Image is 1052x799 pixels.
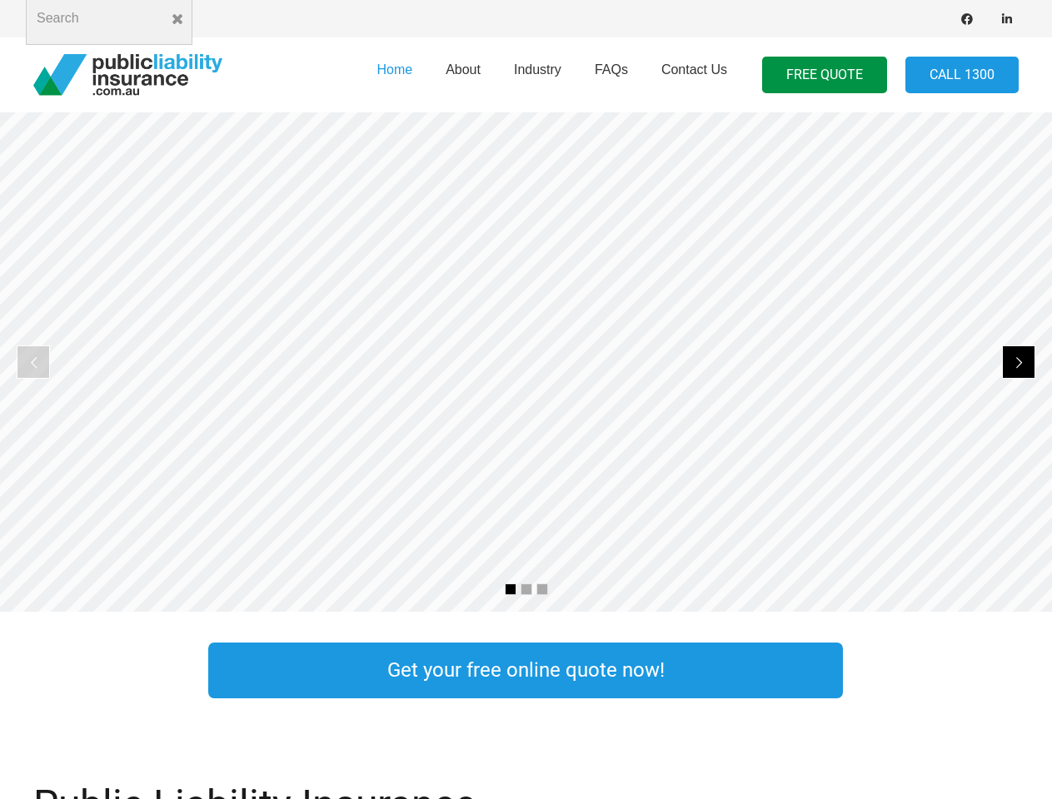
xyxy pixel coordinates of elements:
span: Industry [514,62,561,77]
span: FAQs [595,62,628,77]
a: Call 1300 [905,57,1019,94]
span: Contact Us [661,62,727,77]
a: Home [360,32,429,117]
a: Facebook [955,7,979,31]
a: pli_logotransparent [33,54,222,96]
button: Close [162,4,192,34]
a: FREE QUOTE [762,57,887,94]
a: About [429,32,497,117]
span: Home [376,62,412,77]
span: About [446,62,481,77]
a: Contact Us [645,32,744,117]
a: FAQs [578,32,645,117]
a: Industry [497,32,578,117]
a: LinkedIn [995,7,1019,31]
a: Get your free online quote now! [208,643,843,698]
a: Link [876,638,1051,702]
